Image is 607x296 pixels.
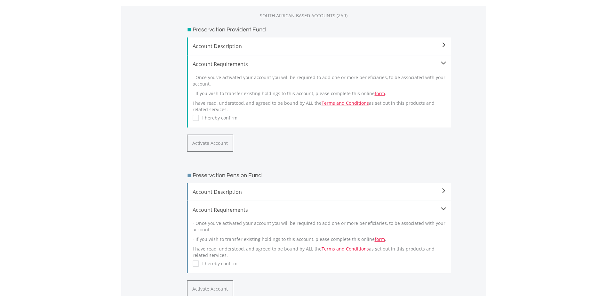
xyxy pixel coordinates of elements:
label: I hereby confirm [199,115,237,121]
a: Terms and Conditions [322,246,369,252]
p: - Once you’ve activated your account you will be required to add one or more beneficiaries, to be... [193,74,446,87]
a: form [375,90,385,96]
div: Account Requirements [193,60,446,68]
span: Account Description [193,42,446,50]
div: Account Requirements [193,206,446,214]
button: Activate Account [187,135,233,152]
p: - If you wish to transfer existing holdings to this account, please complete this online . [193,236,446,243]
p: - Once you’ve activated your account you will be required to add one or more beneficiaries, to be... [193,220,446,233]
a: Terms and Conditions [322,100,369,106]
p: - If you wish to transfer existing holdings to this account, please complete this online . [193,90,446,97]
div: SOUTH AFRICAN BASED ACCOUNTS (ZAR) [121,12,486,19]
div: I have read, understood, and agreed to be bound by ALL the as set out in this products and relate... [193,68,446,123]
a: form [375,236,385,242]
h3: Preservation Provident Fund [193,25,266,34]
div: I have read, understood, and agreed to be bound by ALL the as set out in this products and relate... [193,214,446,268]
label: I hereby confirm [199,260,237,267]
span: Account Description [193,188,446,196]
h3: Preservation Pension Fund [193,171,262,180]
